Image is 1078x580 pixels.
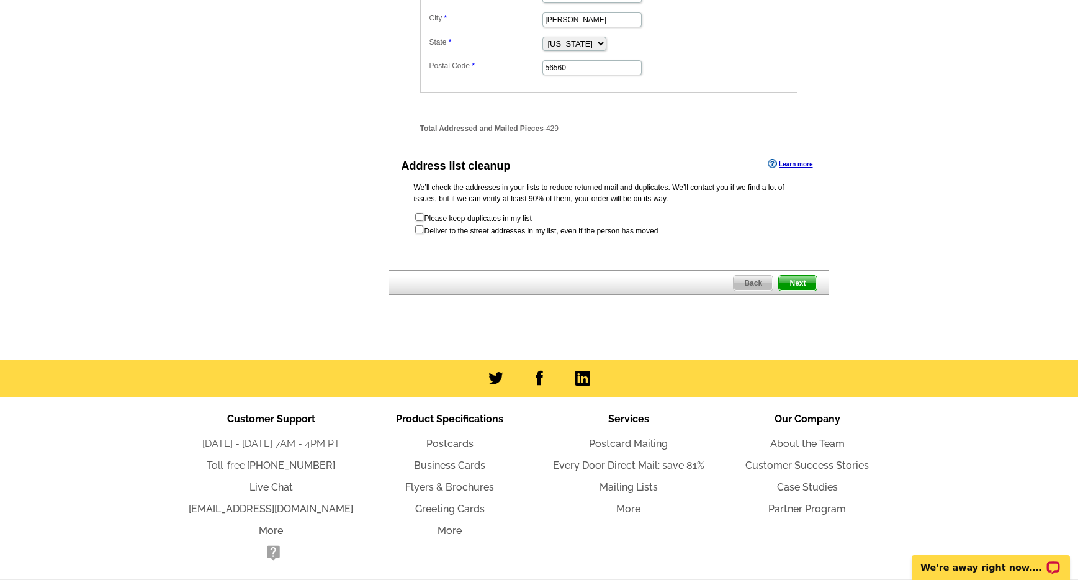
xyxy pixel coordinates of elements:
[402,158,511,174] div: Address list cleanup
[414,460,485,471] a: Business Cards
[247,460,335,471] a: [PHONE_NUMBER]
[553,460,704,471] a: Every Door Direct Mail: save 81%
[768,159,812,169] a: Learn more
[189,503,353,515] a: [EMAIL_ADDRESS][DOMAIN_NAME]
[415,503,485,515] a: Greeting Cards
[414,212,804,237] form: Please keep duplicates in my list Deliver to the street addresses in my list, even if the person ...
[429,60,541,71] label: Postal Code
[770,438,845,450] a: About the Team
[396,413,503,425] span: Product Specifications
[768,503,846,515] a: Partner Program
[182,458,361,473] li: Toll-free:
[777,481,838,493] a: Case Studies
[734,276,773,291] span: Back
[429,12,541,24] label: City
[227,413,315,425] span: Customer Support
[546,124,559,133] span: 429
[775,413,840,425] span: Our Company
[420,124,544,133] strong: Total Addressed and Mailed Pieces
[414,182,804,204] p: We’ll check the addresses in your lists to reduce returned mail and duplicates. We’ll contact you...
[600,481,658,493] a: Mailing Lists
[904,541,1078,580] iframe: LiveChat chat widget
[249,481,293,493] a: Live Chat
[608,413,649,425] span: Services
[259,525,283,537] a: More
[616,503,640,515] a: More
[426,438,474,450] a: Postcards
[745,460,869,471] a: Customer Success Stories
[779,276,816,291] span: Next
[733,275,773,291] a: Back
[182,437,361,451] li: [DATE] - [DATE] 7AM - 4PM PT
[405,481,494,493] a: Flyers & Brochures
[429,37,541,48] label: State
[438,525,462,537] a: More
[589,438,668,450] a: Postcard Mailing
